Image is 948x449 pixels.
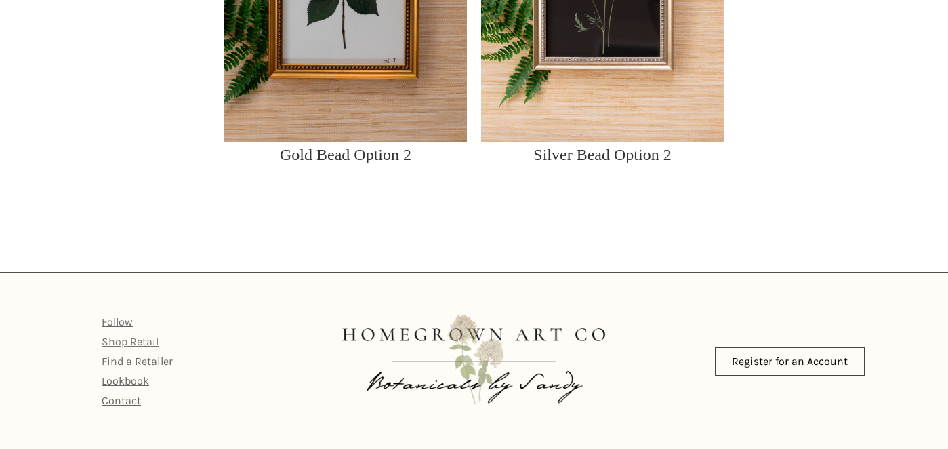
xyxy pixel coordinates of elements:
a: Contact [102,394,141,407]
a: Shop Retail [102,335,159,348]
p: Silver Bead Option 2 [533,142,671,167]
a: Lookbook [102,374,149,387]
a: Find a Retailer [102,355,173,368]
a: Register for an Account [715,347,865,376]
a: Follow [102,315,133,328]
p: Gold Bead Option 2 [280,142,411,167]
